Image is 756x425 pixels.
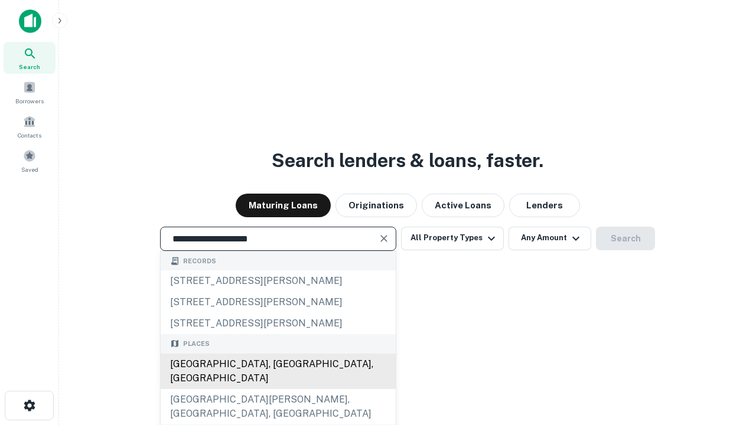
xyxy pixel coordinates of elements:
[161,354,396,389] div: [GEOGRAPHIC_DATA], [GEOGRAPHIC_DATA], [GEOGRAPHIC_DATA]
[161,313,396,334] div: [STREET_ADDRESS][PERSON_NAME]
[4,145,56,176] a: Saved
[21,165,38,174] span: Saved
[335,194,417,217] button: Originations
[697,331,756,387] iframe: Chat Widget
[509,227,591,250] button: Any Amount
[183,256,216,266] span: Records
[161,292,396,313] div: [STREET_ADDRESS][PERSON_NAME]
[161,270,396,292] div: [STREET_ADDRESS][PERSON_NAME]
[509,194,580,217] button: Lenders
[422,194,504,217] button: Active Loans
[183,339,210,349] span: Places
[376,230,392,247] button: Clear
[19,62,40,71] span: Search
[272,146,543,175] h3: Search lenders & loans, faster.
[19,9,41,33] img: capitalize-icon.png
[18,130,41,140] span: Contacts
[15,96,44,106] span: Borrowers
[4,76,56,108] a: Borrowers
[401,227,504,250] button: All Property Types
[236,194,331,217] button: Maturing Loans
[4,42,56,74] a: Search
[4,110,56,142] a: Contacts
[161,389,396,424] div: [GEOGRAPHIC_DATA][PERSON_NAME], [GEOGRAPHIC_DATA], [GEOGRAPHIC_DATA]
